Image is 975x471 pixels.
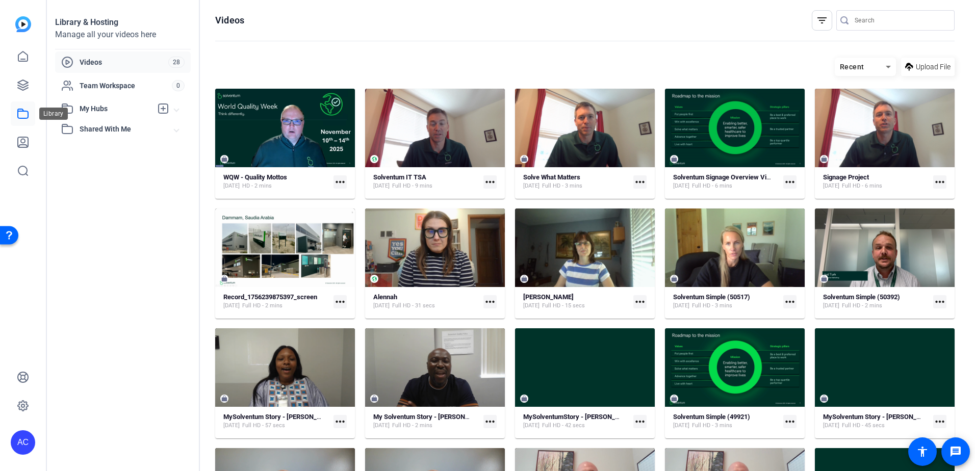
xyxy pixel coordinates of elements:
strong: Solventum Simple (49921) [673,413,750,421]
span: Full HD - 3 mins [692,302,732,310]
span: HD - 2 mins [242,182,272,190]
mat-icon: more_horiz [933,415,946,428]
a: MySolventum Story - [PERSON_NAME][DATE]Full HD - 45 secs [823,413,929,430]
a: MySolventum Story - [PERSON_NAME][DATE]Full HD - 57 secs [223,413,329,430]
span: Full HD - 31 secs [392,302,435,310]
mat-icon: message [950,446,962,458]
mat-icon: more_horiz [783,295,797,308]
a: [PERSON_NAME][DATE]Full HD - 15 secs [523,293,629,310]
a: MySolventumStory - [PERSON_NAME][DATE]Full HD - 42 secs [523,413,629,430]
strong: Solventum IT TSA [373,173,426,181]
span: Recent [840,63,864,71]
mat-icon: more_horiz [483,175,497,189]
span: [DATE] [673,302,689,310]
strong: MySolventumStory - [PERSON_NAME] [523,413,635,421]
a: WQW - Quality Mottos[DATE]HD - 2 mins [223,173,329,190]
span: Full HD - 57 secs [242,422,285,430]
span: [DATE] [223,182,240,190]
span: [DATE] [223,422,240,430]
mat-icon: filter_list [816,14,828,27]
a: Solventum IT TSA[DATE]Full HD - 9 mins [373,173,479,190]
strong: [PERSON_NAME] [523,293,574,301]
span: Full HD - 6 mins [842,182,882,190]
div: Library [39,108,68,120]
a: Solventum Signage Overview Video[DATE]Full HD - 6 mins [673,173,779,190]
strong: Record_1756239875397_screen [223,293,317,301]
span: [DATE] [823,182,839,190]
strong: Solventum Simple (50392) [823,293,900,301]
mat-icon: more_horiz [783,175,797,189]
mat-icon: more_horiz [333,295,347,308]
h1: Videos [215,14,244,27]
a: Alennah[DATE]Full HD - 31 secs [373,293,479,310]
strong: Signage Project [823,173,869,181]
a: Solve What Matters[DATE]Full HD - 3 mins [523,173,629,190]
span: Full HD - 2 mins [392,422,432,430]
strong: Solventum Simple (50517) [673,293,750,301]
mat-icon: more_horiz [333,415,347,428]
a: Solventum Simple (50392)[DATE]Full HD - 2 mins [823,293,929,310]
span: Shared With Me [80,124,174,135]
mat-icon: more_horiz [633,295,647,308]
span: Full HD - 42 secs [542,422,585,430]
span: Full HD - 3 mins [542,182,582,190]
span: Full HD - 15 secs [542,302,585,310]
span: Full HD - 6 mins [692,182,732,190]
a: Solventum Simple (50517)[DATE]Full HD - 3 mins [673,293,779,310]
span: Videos [80,57,168,67]
mat-icon: accessibility [916,446,929,458]
img: blue-gradient.svg [15,16,31,32]
mat-icon: more_horiz [933,295,946,308]
a: Solventum Simple (49921)[DATE]Full HD - 3 mins [673,413,779,430]
div: AC [11,430,35,455]
span: Full HD - 3 mins [692,422,732,430]
div: Manage all your videos here [55,29,191,41]
span: [DATE] [673,182,689,190]
span: 0 [172,80,185,91]
mat-icon: more_horiz [483,415,497,428]
a: Signage Project[DATE]Full HD - 6 mins [823,173,929,190]
a: Record_1756239875397_screen[DATE]Full HD - 2 mins [223,293,329,310]
span: [DATE] [373,182,390,190]
span: [DATE] [523,302,540,310]
a: My Solventum Story - [PERSON_NAME][DATE]Full HD - 2 mins [373,413,479,430]
strong: Alennah [373,293,397,301]
div: Library & Hosting [55,16,191,29]
span: [DATE] [523,422,540,430]
span: [DATE] [673,422,689,430]
mat-icon: more_horiz [483,295,497,308]
span: My Hubs [80,103,152,114]
span: Full HD - 2 mins [242,302,283,310]
span: [DATE] [523,182,540,190]
span: 28 [168,57,185,68]
mat-icon: more_horiz [333,175,347,189]
span: [DATE] [823,422,839,430]
span: [DATE] [373,302,390,310]
mat-icon: more_horiz [633,175,647,189]
span: [DATE] [373,422,390,430]
strong: My Solventum Story - [PERSON_NAME] [373,413,489,421]
span: Upload File [916,62,951,72]
mat-expansion-panel-header: My Hubs [55,98,191,119]
span: Full HD - 45 secs [842,422,885,430]
span: Team Workspace [80,81,172,91]
input: Search [855,14,946,27]
button: Upload File [901,58,955,76]
span: [DATE] [823,302,839,310]
mat-icon: more_horiz [633,415,647,428]
span: Full HD - 9 mins [392,182,432,190]
strong: MySolventum Story - [PERSON_NAME] [223,413,337,421]
mat-icon: more_horiz [783,415,797,428]
strong: MySolventum Story - [PERSON_NAME] [823,413,937,421]
strong: Solve What Matters [523,173,580,181]
span: [DATE] [223,302,240,310]
strong: Solventum Signage Overview Video [673,173,777,181]
mat-expansion-panel-header: Shared With Me [55,119,191,139]
strong: WQW - Quality Mottos [223,173,287,181]
span: Full HD - 2 mins [842,302,882,310]
mat-icon: more_horiz [933,175,946,189]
